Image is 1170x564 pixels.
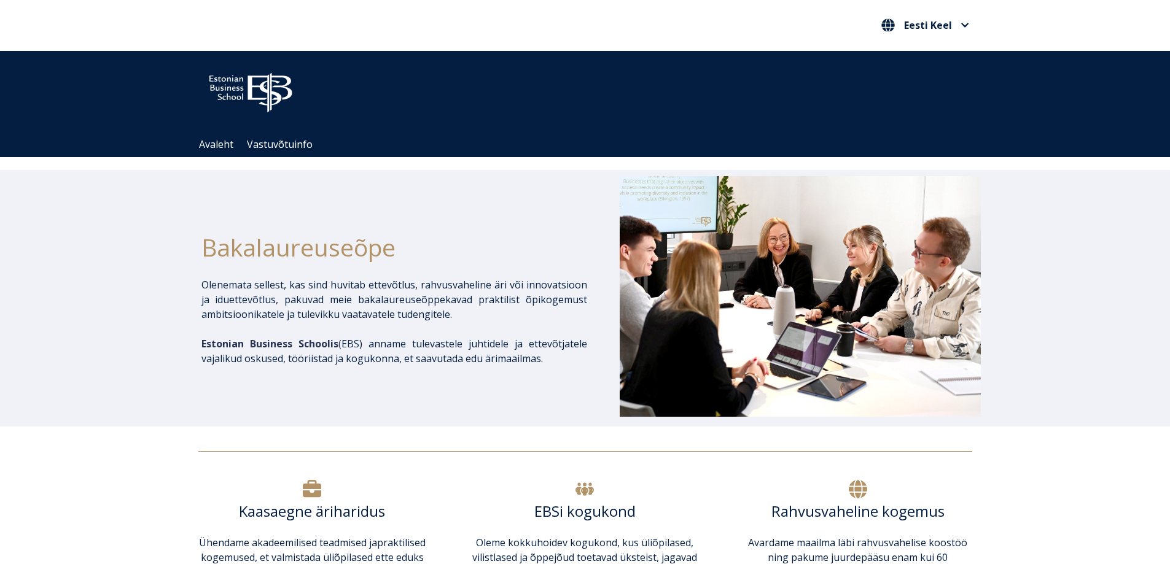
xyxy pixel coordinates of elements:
h6: Rahvusvaheline kogemus [744,502,972,520]
span: Ühendame akadeemilised teadmised ja [199,536,377,549]
h6: Kaasaegne äriharidus [198,502,426,520]
p: EBS) anname tulevastele juhtidele ja ettevõtjatele vajalikud oskused, tööriistad ja kogukonna, et... [201,336,587,366]
span: ( [201,337,341,350]
span: Eesti Keel [904,20,952,30]
img: ebs_logo2016_white [198,63,303,116]
h1: Bakalaureuseõpe [201,229,587,265]
a: Vastuvõtuinfo [247,137,313,151]
img: Bakalaureusetudengid [620,176,981,417]
span: Estonian Business Schoolis [201,337,338,350]
nav: Vali oma keel [878,15,972,36]
a: Avaleht [199,137,233,151]
button: Eesti Keel [878,15,972,35]
p: Olenemata sellest, kas sind huvitab ettevõtlus, rahvusvaheline äri või innovatsioon ja iduettevõt... [201,277,587,322]
div: Navigation Menu [192,132,991,157]
h6: EBSi kogukond [471,502,699,520]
